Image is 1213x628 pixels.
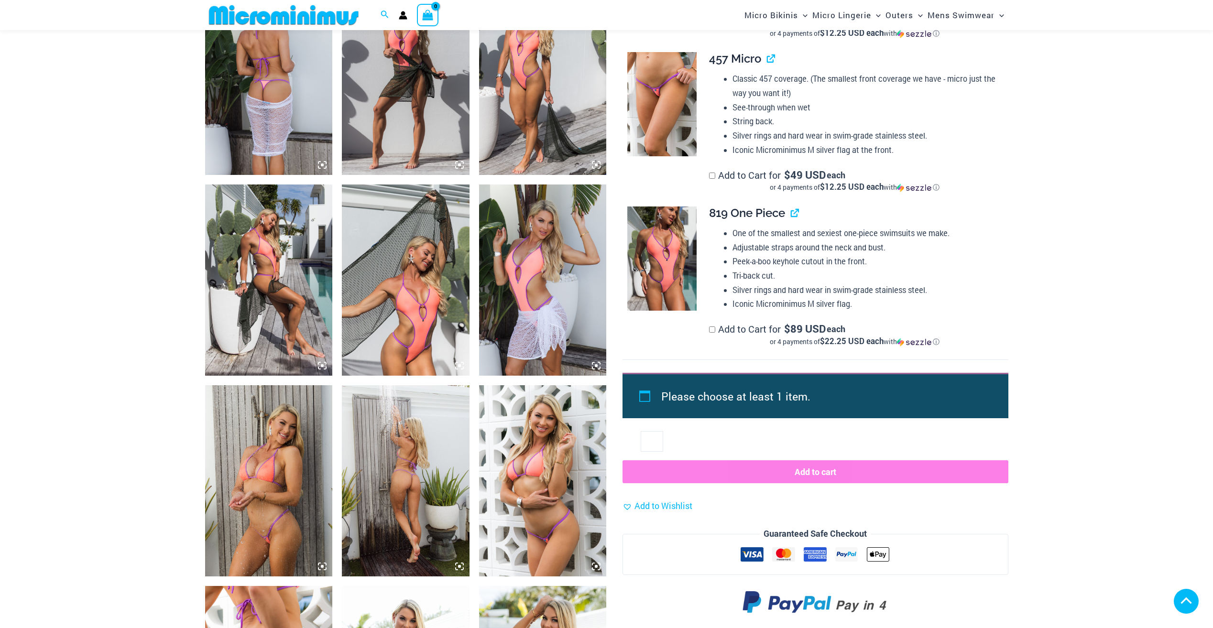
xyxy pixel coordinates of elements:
span: $ [784,168,790,182]
div: or 4 payments of$22.25 USD eachwithSezzle Click to learn more about Sezzle [709,337,1000,346]
button: Add to cart [623,460,1008,483]
span: 89 USD [784,324,826,334]
a: View Shopping Cart, empty [417,4,439,26]
span: Menu Toggle [798,3,808,27]
img: Wild Card Neon Bliss 819 One Piece St Martin 5996 Sarong 01 [479,184,607,376]
label: Add to Cart for [709,323,1000,346]
span: 457 Micro [709,52,761,65]
img: Sezzle [897,184,931,192]
li: Silver rings and hard wear in swim-grade stainless steel. [732,129,1000,143]
li: Please choose at least 1 item. [661,385,986,407]
li: Tri-back cut. [732,269,1000,283]
div: or 4 payments of with [709,183,1000,192]
input: Product quantity [641,431,663,451]
img: Wild Card Neon Bliss 819 One Piece St Martin 5996 Sarong 07v2 [205,184,333,376]
a: Account icon link [399,11,407,20]
li: See-through when wet [732,100,1000,115]
li: One of the smallest and sexiest one-piece swimsuits we make. [732,226,1000,240]
span: Add to Wishlist [634,500,692,511]
span: $22.25 USD each [820,336,884,346]
input: Add to Cart for$49 USD eachor 4 payments of$12.25 USD eachwithSezzle Click to learn more about Se... [709,173,715,179]
span: Micro Bikinis [744,3,798,27]
span: Menu Toggle [871,3,881,27]
li: Adjustable straps around the neck and bust. [732,240,1000,255]
span: $ [784,322,790,336]
li: Peek-a-boo keyhole cutout in the front. [732,254,1000,269]
a: Mens SwimwearMenu ToggleMenu Toggle [925,3,1006,27]
span: $12.25 USD each [820,27,884,38]
span: Micro Lingerie [812,3,871,27]
span: Menu Toggle [913,3,923,27]
li: Iconic Microminimus M silver flag at the front. [732,143,1000,157]
a: Micro LingerieMenu ToggleMenu Toggle [810,3,883,27]
span: 49 USD [784,170,826,180]
input: Add to Cart for$89 USD eachor 4 payments of$22.25 USD eachwithSezzle Click to learn more about Se... [709,326,715,333]
div: or 4 payments of$12.25 USD eachwithSezzle Click to learn more about Sezzle [709,29,1000,38]
a: Add to Wishlist [623,499,692,513]
img: Sezzle [897,30,931,38]
a: Micro BikinisMenu ToggleMenu Toggle [742,3,810,27]
span: $12.25 USD each [820,181,884,192]
span: Menu Toggle [994,3,1004,27]
a: Search icon link [381,9,389,22]
div: or 4 payments of with [709,337,1000,346]
img: Wild Card Neon Bliss 312 Top 457 Micro 06 [205,385,333,576]
span: each [827,170,845,180]
img: Sezzle [897,338,931,346]
img: Wild Card Neon Bliss 819 One Piece St Martin 5996 Sarong 09 [342,184,470,376]
li: String back. [732,114,1000,129]
span: 819 One Piece [709,206,785,220]
img: MM SHOP LOGO FLAT [205,4,362,26]
span: Outers [885,3,913,27]
img: Wild Card Neon Bliss 312 Top 457 Micro 07 [342,385,470,576]
div: or 4 payments of$12.25 USD eachwithSezzle Click to learn more about Sezzle [709,183,1000,192]
legend: Guaranteed Safe Checkout [760,527,871,541]
li: Silver rings and hard wear in swim-grade stainless steel. [732,283,1000,297]
img: Wild Card Neon Bliss 819 One Piece 04 [627,206,697,311]
label: Add to Cart for [709,169,1000,193]
a: OutersMenu ToggleMenu Toggle [883,3,925,27]
li: Classic 457 coverage. (The smallest front coverage we have - micro just the way you want it!) [732,72,1000,100]
img: Wild Card Neon Bliss 312 Top 457 Micro 04 [627,52,697,156]
nav: Site Navigation [741,1,1008,29]
span: Mens Swimwear [928,3,994,27]
li: Iconic Microminimus M silver flag. [732,297,1000,311]
div: or 4 payments of with [709,29,1000,38]
img: Wild Card Neon Bliss 312 Top 457 Micro 01 [479,385,607,576]
span: each [827,324,845,334]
